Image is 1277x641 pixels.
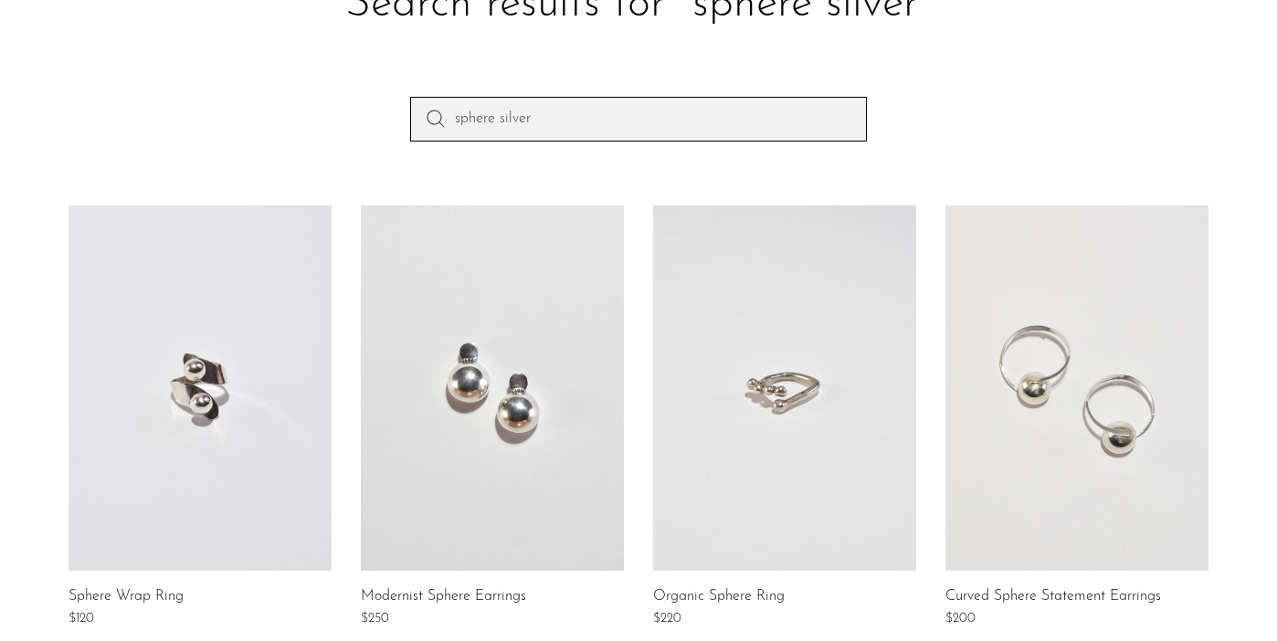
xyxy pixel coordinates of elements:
[69,589,184,605] a: Sphere Wrap Ring
[410,97,867,141] input: Perform a search
[653,589,785,605] a: Organic Sphere Ring
[69,612,94,625] span: $120
[361,612,389,625] span: $250
[945,612,976,625] span: $200
[945,589,1161,605] a: Curved Sphere Statement Earrings
[361,589,526,605] a: Modernist Sphere Earrings
[653,612,681,625] span: $220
